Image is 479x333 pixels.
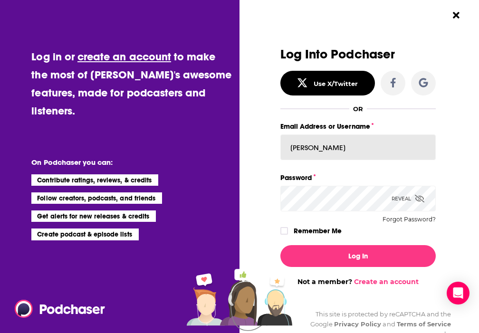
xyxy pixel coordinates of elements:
[280,134,436,160] input: Email Address or Username
[353,105,363,113] div: OR
[447,282,469,304] div: Open Intercom Messenger
[280,71,375,95] button: Use X/Twitter
[280,48,436,61] h3: Log Into Podchaser
[280,277,436,286] div: Not a member?
[354,277,419,286] a: Create an account
[314,80,358,87] div: Use X/Twitter
[383,216,436,223] button: Forgot Password?
[31,210,155,222] li: Get alerts for new releases & credits
[280,120,436,133] label: Email Address or Username
[334,320,382,328] a: Privacy Policy
[77,50,171,63] a: create an account
[447,6,465,24] button: Close Button
[392,186,424,211] div: Reveal
[15,300,98,318] a: Podchaser - Follow, Share and Rate Podcasts
[15,300,106,318] img: Podchaser - Follow, Share and Rate Podcasts
[31,158,221,167] li: On Podchaser you can:
[31,174,158,186] li: Contribute ratings, reviews, & credits
[31,228,138,240] li: Create podcast & episode lists
[31,192,162,204] li: Follow creators, podcasts, and friends
[280,245,436,267] button: Log In
[280,171,436,184] label: Password
[294,225,342,237] label: Remember Me
[397,320,451,328] a: Terms of Service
